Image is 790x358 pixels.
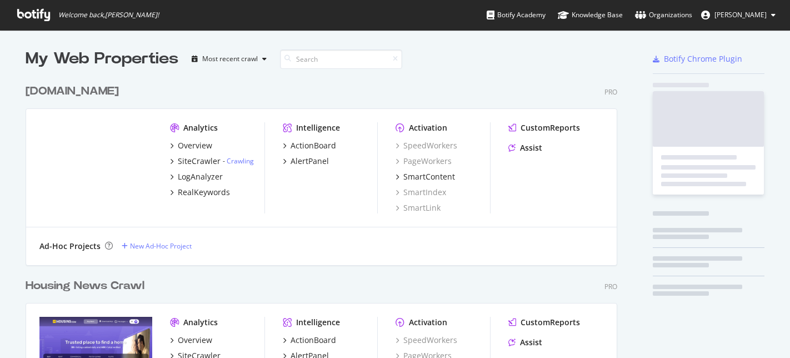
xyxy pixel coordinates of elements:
[178,156,221,167] div: SiteCrawler
[558,9,623,21] div: Knowledge Base
[520,337,542,348] div: Assist
[122,241,192,251] a: New Ad-Hoc Project
[291,335,336,346] div: ActionBoard
[58,11,159,19] span: Welcome back, [PERSON_NAME] !
[26,278,149,294] a: Housing News Crawl
[635,9,692,21] div: Organizations
[520,142,542,153] div: Assist
[280,49,402,69] input: Search
[604,282,617,291] div: Pro
[396,140,457,151] a: SpeedWorkers
[39,241,101,252] div: Ad-Hoc Projects
[170,140,212,151] a: Overview
[521,122,580,133] div: CustomReports
[283,140,336,151] a: ActionBoard
[130,241,192,251] div: New Ad-Hoc Project
[508,142,542,153] a: Assist
[296,317,340,328] div: Intelligence
[396,335,457,346] a: SpeedWorkers
[26,278,144,294] div: Housing News Crawl
[283,335,336,346] a: ActionBoard
[487,9,546,21] div: Botify Academy
[178,171,223,182] div: LogAnalyzer
[170,335,212,346] a: Overview
[396,187,446,198] a: SmartIndex
[508,317,580,328] a: CustomReports
[508,337,542,348] a: Assist
[283,156,329,167] a: AlertPanel
[170,187,230,198] a: RealKeywords
[396,171,455,182] a: SmartContent
[664,53,742,64] div: Botify Chrome Plugin
[291,156,329,167] div: AlertPanel
[653,53,742,64] a: Botify Chrome Plugin
[26,83,119,100] div: [DOMAIN_NAME]
[170,171,223,182] a: LogAnalyzer
[604,87,617,97] div: Pro
[409,317,447,328] div: Activation
[178,335,212,346] div: Overview
[227,156,254,166] a: Crawling
[409,122,447,133] div: Activation
[183,122,218,133] div: Analytics
[396,156,452,167] a: PageWorkers
[396,202,441,213] a: SmartLink
[714,10,767,19] span: Bikash Behera
[692,6,784,24] button: [PERSON_NAME]
[26,48,178,70] div: My Web Properties
[187,50,271,68] button: Most recent crawl
[183,317,218,328] div: Analytics
[178,187,230,198] div: RealKeywords
[202,56,258,62] div: Most recent crawl
[39,122,152,212] img: www.realestate.com.au
[521,317,580,328] div: CustomReports
[291,140,336,151] div: ActionBoard
[26,83,123,100] a: [DOMAIN_NAME]
[170,156,254,167] a: SiteCrawler- Crawling
[508,122,580,133] a: CustomReports
[296,122,340,133] div: Intelligence
[223,156,254,166] div: -
[403,171,455,182] div: SmartContent
[178,140,212,151] div: Overview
